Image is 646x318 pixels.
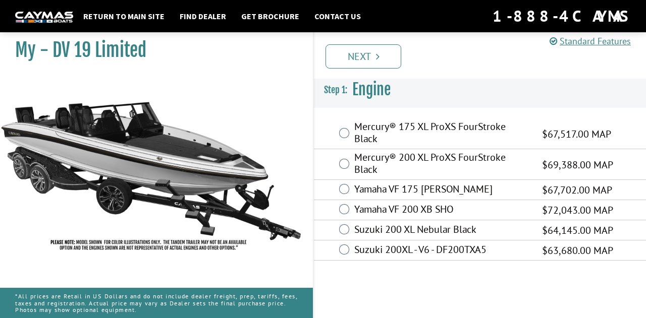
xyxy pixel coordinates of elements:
[323,43,646,69] ul: Pagination
[542,203,613,218] span: $72,043.00 MAP
[314,71,646,108] h3: Engine
[309,10,366,23] a: Contact Us
[542,182,612,198] span: $67,702.00 MAP
[15,12,73,22] img: white-logo-c9c8dbefe5ff5ceceb0f0178aa75bf4bb51f6bca0971e226c86eb53dfe498488.png
[354,223,529,238] label: Suzuki 200 XL Nebular Black
[236,10,304,23] a: Get Brochure
[550,35,631,47] a: Standard Features
[354,183,529,198] label: Yamaha VF 175 [PERSON_NAME]
[326,44,401,69] a: Next
[354,203,529,218] label: Yamaha VF 200 XB SHO
[354,243,529,258] label: Suzuki 200XL - V6 - DF200TXA5
[542,243,613,258] span: $63,680.00 MAP
[78,10,170,23] a: Return to main site
[542,157,613,172] span: $69,388.00 MAP
[175,10,231,23] a: Find Dealer
[542,126,611,142] span: $67,517.00 MAP
[542,223,613,238] span: $64,145.00 MAP
[493,5,631,27] div: 1-888-4CAYMAS
[15,39,288,61] h1: My - DV 19 Limited
[354,120,529,147] label: Mercury® 175 XL ProXS FourStroke Black
[354,151,529,178] label: Mercury® 200 XL ProXS FourStroke Black
[15,288,298,318] p: *All prices are Retail in US Dollars and do not include dealer freight, prep, tariffs, fees, taxe...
